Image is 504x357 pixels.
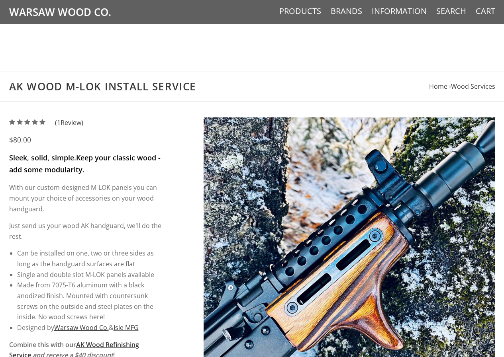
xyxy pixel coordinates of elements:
strong: Keep your classic wood - add some modularity. [9,153,161,174]
p: With our custom-designed M-LOK panels you can mount your choice of accessories on your wood handg... [9,182,162,214]
a: Isle MFG [114,323,139,332]
li: Designed by & [17,322,162,333]
li: Can be installed on one, two or three sides as long as the handguard surfaces are flat [17,248,162,269]
a: Home [429,82,447,91]
strong: Sleek, solid, simple. [9,153,76,162]
a: Warsaw Wood Co. [54,323,109,332]
li: Single and double slot M-LOK panels available [17,269,162,280]
span: 1 [57,118,61,127]
p: Just send us your wood AK handguard, we'll do the rest. [9,220,162,242]
span: $80.00 [9,135,31,144]
a: (1Review) [9,118,83,127]
span: ( Review) [55,117,83,128]
li: › [449,81,495,92]
a: Search [436,6,466,16]
a: Cart [476,6,495,16]
li: Made from 7075-T6 aluminum with a black anodized finish. Mounted with countersunk screws on the o... [17,280,162,322]
a: Wood Services [451,82,495,91]
a: Information [372,6,427,16]
a: Products [279,6,321,16]
a: Brands [331,6,362,16]
h1: AK Wood M-LOK Install Service [9,80,495,93]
